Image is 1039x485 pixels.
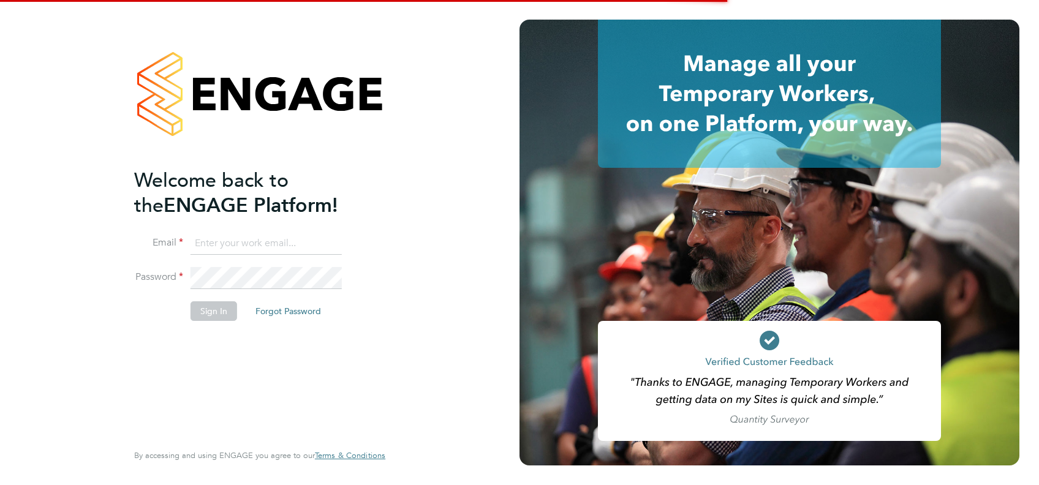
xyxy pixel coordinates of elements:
[246,301,331,321] button: Forgot Password
[134,450,385,461] span: By accessing and using ENGAGE you agree to our
[134,271,183,284] label: Password
[315,450,385,461] span: Terms & Conditions
[134,168,289,217] span: Welcome back to the
[315,451,385,461] a: Terms & Conditions
[191,233,342,255] input: Enter your work email...
[134,168,373,218] h2: ENGAGE Platform!
[191,301,237,321] button: Sign In
[134,236,183,249] label: Email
